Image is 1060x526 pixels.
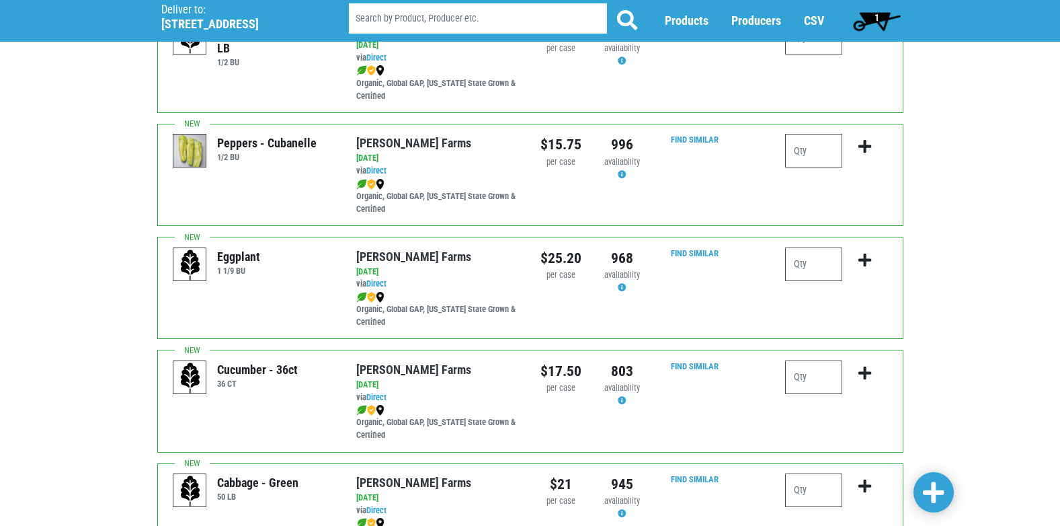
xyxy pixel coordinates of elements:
h6: 1/2 BU [217,57,336,67]
div: via [356,52,520,65]
div: $21 [540,474,581,495]
div: Peppers - Cubanelle [217,134,317,152]
a: [PERSON_NAME] Farms [356,363,471,377]
a: [PERSON_NAME] Farms [356,136,471,150]
span: availability [604,496,640,506]
div: [DATE] [356,152,520,165]
h6: 50 LB [217,492,298,502]
div: 968 [602,248,643,269]
img: map_marker-0e94453035b3232a4d21701695807de9.png [376,65,384,76]
img: placeholder-variety-43d6402dacf2d531de610a020419775a.svg [173,361,207,395]
div: via [356,165,520,178]
a: Find Similar [671,135,719,145]
img: safety-e55c860ca8c00a9c171001a62a92dabd.png [367,405,376,416]
div: $15.75 [540,134,581,155]
img: leaf-e5c59151409436ccce96b2ca1b28e03c.png [356,292,367,303]
h6: 1/2 BU [217,152,317,162]
a: CSV [804,14,824,28]
div: Organic, Global GAP, [US_STATE] State Grown & Certified [356,291,520,329]
img: safety-e55c860ca8c00a9c171001a62a92dabd.png [367,65,376,76]
span: availability [604,270,640,280]
img: map_marker-0e94453035b3232a4d21701695807de9.png [376,292,384,303]
a: [PERSON_NAME] Farms [356,476,471,490]
div: [DATE] [356,379,520,391]
div: 945 [602,474,643,495]
input: Qty [785,361,842,394]
div: Cucumber - 36ct [217,361,298,379]
h6: 1 1/9 BU [217,266,260,276]
img: safety-e55c860ca8c00a9c171001a62a92dabd.png [367,179,376,190]
div: per case [540,495,581,508]
div: per case [540,382,581,395]
a: Find Similar [671,248,719,258]
a: Direct [366,505,386,515]
input: Qty [785,248,842,281]
img: map_marker-0e94453035b3232a4d21701695807de9.png [376,405,384,416]
p: Deliver to: [161,3,315,17]
div: Organic, Global GAP, [US_STATE] State Grown & Certified [356,65,520,103]
a: Direct [366,165,386,176]
img: leaf-e5c59151409436ccce96b2ca1b28e03c.png [356,65,367,76]
div: Organic, Global GAP, [US_STATE] State Grown & Certified [356,178,520,216]
div: via [356,391,520,404]
a: 1 [847,7,907,34]
div: [DATE] [356,39,520,52]
h5: [STREET_ADDRESS] [161,17,315,32]
h6: 36 CT [217,379,298,389]
span: availability [604,157,640,167]
div: Cabbage - Green [217,474,298,492]
img: safety-e55c860ca8c00a9c171001a62a92dabd.png [367,292,376,303]
a: Direct [366,392,386,402]
img: map_marker-0e94453035b3232a4d21701695807de9.png [376,179,384,190]
div: $25.20 [540,248,581,269]
input: Qty [785,134,842,167]
input: Search by Product, Producer etc. [349,4,607,34]
a: Direct [366,278,386,289]
a: Producers [731,14,781,28]
span: 1 [874,12,879,23]
div: [DATE] [356,492,520,504]
div: [DATE] [356,266,520,278]
div: via [356,278,520,291]
div: $17.50 [540,361,581,382]
img: leaf-e5c59151409436ccce96b2ca1b28e03c.png [356,179,367,190]
div: via [356,504,520,517]
div: Organic, Global GAP, [US_STATE] State Grown & Certified [356,404,520,443]
a: [PERSON_NAME] Farms [356,250,471,264]
img: thumbnail-0a21d7569dbf8d3013673048c6385dc6.png [173,135,207,168]
a: Find Similar [671,474,719,484]
div: Eggplant [217,248,260,266]
div: per case [540,156,581,169]
img: placeholder-variety-43d6402dacf2d531de610a020419775a.svg [173,474,207,508]
a: Direct [366,52,386,63]
div: 996 [602,134,643,155]
img: placeholder-variety-43d6402dacf2d531de610a020419775a.svg [173,248,207,282]
img: leaf-e5c59151409436ccce96b2ca1b28e03c.png [356,405,367,416]
span: availability [604,383,640,393]
span: availability [604,43,640,53]
a: Products [665,14,708,28]
div: 803 [602,361,643,382]
a: Find Similar [671,361,719,371]
input: Qty [785,474,842,507]
div: per case [540,42,581,55]
div: per case [540,269,581,282]
a: Peppers - Cubanelle [173,145,207,157]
